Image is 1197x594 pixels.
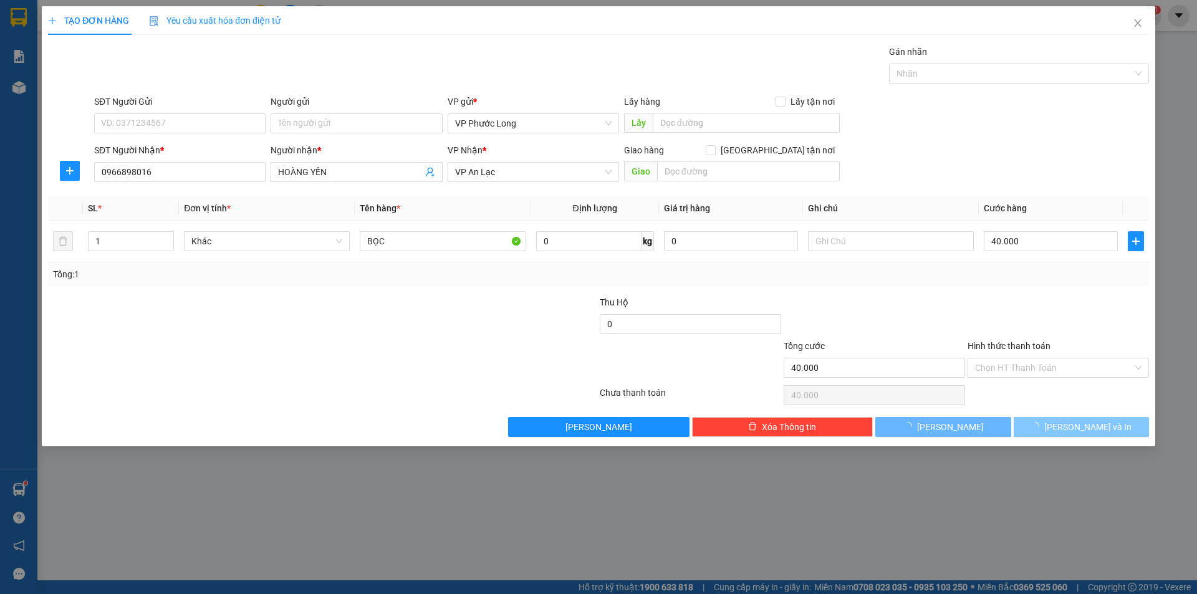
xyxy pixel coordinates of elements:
span: Yêu cầu xuất hóa đơn điện tử [149,16,281,26]
span: Cước hàng [984,203,1027,213]
span: delete [748,422,757,432]
input: VD: Bàn, Ghế [360,231,526,251]
span: plus [48,16,57,25]
span: Lấy hàng [624,97,660,107]
span: loading [903,422,917,431]
span: plus [60,166,79,176]
span: Khác [191,232,342,251]
button: [PERSON_NAME] [508,417,690,437]
img: logo.jpg [16,16,78,78]
label: Gán nhãn [889,47,927,57]
span: plus [1128,236,1143,246]
span: [PERSON_NAME] [565,420,632,434]
span: Lấy [624,113,653,133]
span: close [1133,18,1143,28]
button: [PERSON_NAME] và In [1014,417,1149,437]
div: SĐT Người Nhận [94,143,266,157]
span: [GEOGRAPHIC_DATA] tận nơi [716,143,840,157]
input: 0 [664,231,798,251]
span: Giá trị hàng [664,203,710,213]
span: VP Phước Long [455,114,612,133]
input: Dọc đường [657,161,840,181]
span: SL [88,203,98,213]
input: Ghi Chú [808,231,974,251]
span: kg [642,231,654,251]
div: SĐT Người Gửi [94,95,266,108]
span: Lấy tận nơi [786,95,840,108]
div: Người nhận [271,143,442,157]
span: Giao [624,161,657,181]
span: TẠO ĐƠN HÀNG [48,16,129,26]
span: VP Nhận [448,145,483,155]
input: Dọc đường [653,113,840,133]
button: Close [1120,6,1155,41]
div: Chưa thanh toán [598,386,782,408]
label: Hình thức thanh toán [968,341,1050,351]
span: VP An Lạc [455,163,612,181]
img: icon [149,16,159,26]
span: Thu Hộ [600,297,628,307]
span: Đơn vị tính [184,203,231,213]
button: plus [60,161,80,181]
span: user-add [425,167,435,177]
button: plus [1128,231,1144,251]
li: Hotline: 02839552959 [117,46,521,62]
span: [PERSON_NAME] và In [1044,420,1132,434]
div: Người gửi [271,95,442,108]
button: deleteXóa Thông tin [692,417,873,437]
span: Tên hàng [360,203,400,213]
b: GỬI : VP Phước Long [16,90,179,111]
span: loading [1031,422,1044,431]
button: delete [53,231,73,251]
button: [PERSON_NAME] [875,417,1011,437]
div: VP gửi [448,95,619,108]
span: Định lượng [573,203,617,213]
span: Xóa Thông tin [762,420,816,434]
th: Ghi chú [803,196,979,221]
li: 26 Phó Cơ Điều, Phường 12 [117,31,521,46]
div: Tổng: 1 [53,267,462,281]
span: Giao hàng [624,145,664,155]
span: Tổng cước [784,341,825,351]
span: [PERSON_NAME] [917,420,984,434]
